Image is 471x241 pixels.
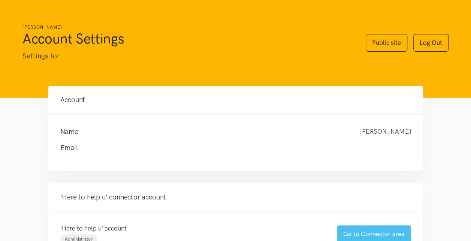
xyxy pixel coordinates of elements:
h4: 'Here to help u' connector account [60,192,411,202]
h4: Email [60,143,396,153]
h6: [PERSON_NAME] [22,24,351,31]
p: Settings for [22,51,351,62]
h4: Account [60,95,411,105]
h4: Name [60,126,345,137]
a: Log Out [413,34,449,52]
h1: Account Settings [22,30,351,48]
div: [PERSON_NAME] [353,126,419,137]
p: 'Here to help u' account [60,223,322,234]
a: Public site [366,34,407,52]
